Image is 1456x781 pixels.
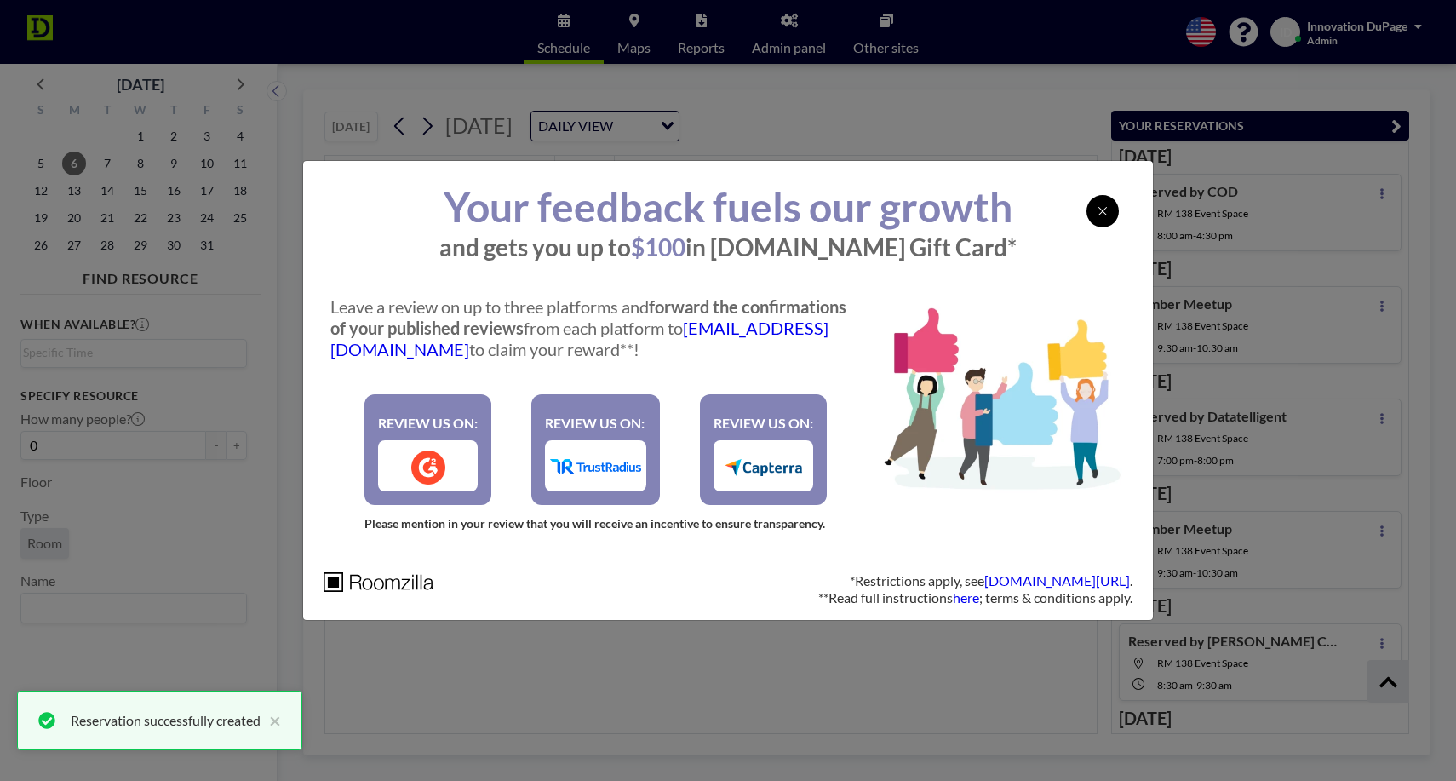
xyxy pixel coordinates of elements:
[700,394,827,505] a: REVIEW US ON:
[364,394,491,505] a: REVIEW US ON:
[330,296,846,338] strong: forward the confirmations of your published reviews
[324,516,868,531] p: Please mention in your review that you will receive an incentive to ensure transparency.
[818,572,1132,606] p: *Restrictions apply, see . **Read full instructions ; terms & conditions apply.
[324,572,434,592] img: roomzilla_logo.ca280765.svg
[411,451,445,485] img: g2.1ce85328.png
[631,233,685,261] span: $100
[984,572,1130,589] a: [DOMAIN_NAME][URL]
[324,181,1132,233] h1: Your feedback fuels our growth
[868,290,1132,494] img: banner.d29272e4.webp
[550,459,642,474] img: trustRadius.81b617c5.png
[330,318,828,359] a: [EMAIL_ADDRESS][DOMAIN_NAME]
[261,710,281,731] button: close
[953,589,979,606] a: here
[531,394,661,505] a: REVIEW US ON:
[71,710,261,731] div: Reservation successfully created
[330,296,861,360] p: Leave a review on up to three platforms and from each platform to to claim your reward**!
[324,233,1132,262] p: and gets you up to in [DOMAIN_NAME] Gift Card*
[725,459,801,476] img: capterra.186efaef.png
